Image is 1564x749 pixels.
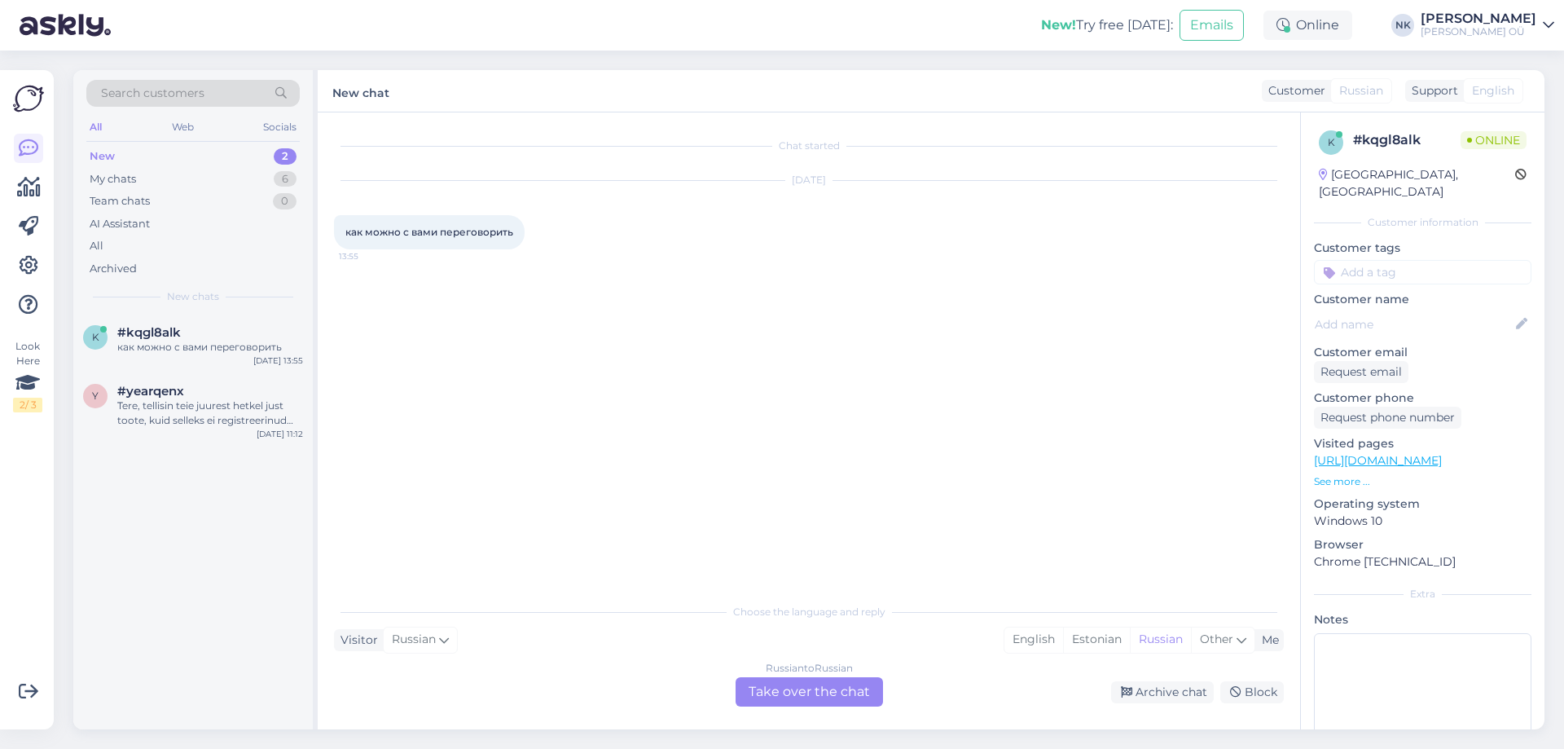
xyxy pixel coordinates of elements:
[1314,611,1531,628] p: Notes
[1339,82,1383,99] span: Russian
[1353,130,1461,150] div: # kqgl8alk
[253,355,303,367] div: [DATE] 13:55
[1041,15,1173,35] div: Try free [DATE]:
[1255,632,1279,649] div: Me
[1200,632,1233,646] span: Other
[169,117,197,138] div: Web
[1262,82,1325,99] div: Customer
[334,139,1284,153] div: Chat started
[1314,553,1531,571] p: Chrome [TECHNICAL_ID]
[1314,240,1531,257] p: Customer tags
[1421,25,1536,38] div: [PERSON_NAME] OÜ
[92,390,99,402] span: y
[1041,17,1076,33] b: New!
[1314,474,1531,489] p: See more ...
[117,384,184,399] span: #yearqenx
[1421,12,1554,38] a: [PERSON_NAME][PERSON_NAME] OÜ
[1405,82,1458,99] div: Support
[334,632,378,649] div: Visitor
[1111,681,1214,703] div: Archive chat
[766,661,853,676] div: Russian to Russian
[101,85,204,102] span: Search customers
[1319,166,1515,200] div: [GEOGRAPHIC_DATA], [GEOGRAPHIC_DATA]
[736,677,883,707] div: Take over the chat
[1314,260,1531,284] input: Add a tag
[1314,587,1531,601] div: Extra
[13,339,42,412] div: Look Here
[90,261,137,277] div: Archived
[13,83,44,114] img: Askly Logo
[1263,11,1352,40] div: Online
[1220,681,1284,703] div: Block
[1314,453,1442,468] a: [URL][DOMAIN_NAME]
[334,173,1284,187] div: [DATE]
[1130,628,1191,652] div: Russian
[392,631,436,649] span: Russian
[167,289,219,304] span: New chats
[339,250,400,262] span: 13:55
[13,398,42,412] div: 2 / 3
[1314,215,1531,230] div: Customer information
[334,605,1284,619] div: Choose the language and reply
[274,171,297,187] div: 6
[260,117,300,138] div: Socials
[345,226,513,238] span: как можно с вами переговорить
[1314,435,1531,452] p: Visited pages
[117,340,303,355] div: как можно с вами переговорить
[1461,131,1527,149] span: Online
[117,399,303,428] div: Tere, tellisin teie juurest hetkel just toote, kuid selleks ei registreerinud kontot. Palusin ka ...
[1328,136,1335,148] span: k
[90,148,115,165] div: New
[90,171,136,187] div: My chats
[1314,536,1531,553] p: Browser
[1314,344,1531,361] p: Customer email
[1314,496,1531,513] p: Operating system
[86,117,105,138] div: All
[1314,407,1461,429] div: Request phone number
[1314,361,1408,383] div: Request email
[1314,291,1531,308] p: Customer name
[1391,14,1414,37] div: NK
[90,216,150,232] div: AI Assistant
[90,193,150,209] div: Team chats
[92,331,99,343] span: k
[273,193,297,209] div: 0
[274,148,297,165] div: 2
[332,80,389,102] label: New chat
[1315,315,1513,333] input: Add name
[1314,390,1531,407] p: Customer phone
[257,428,303,440] div: [DATE] 11:12
[1004,628,1063,652] div: English
[1472,82,1514,99] span: English
[1063,628,1130,652] div: Estonian
[90,238,103,254] div: All
[1421,12,1536,25] div: [PERSON_NAME]
[1314,513,1531,530] p: Windows 10
[1180,10,1244,41] button: Emails
[117,325,181,340] span: #kqgl8alk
